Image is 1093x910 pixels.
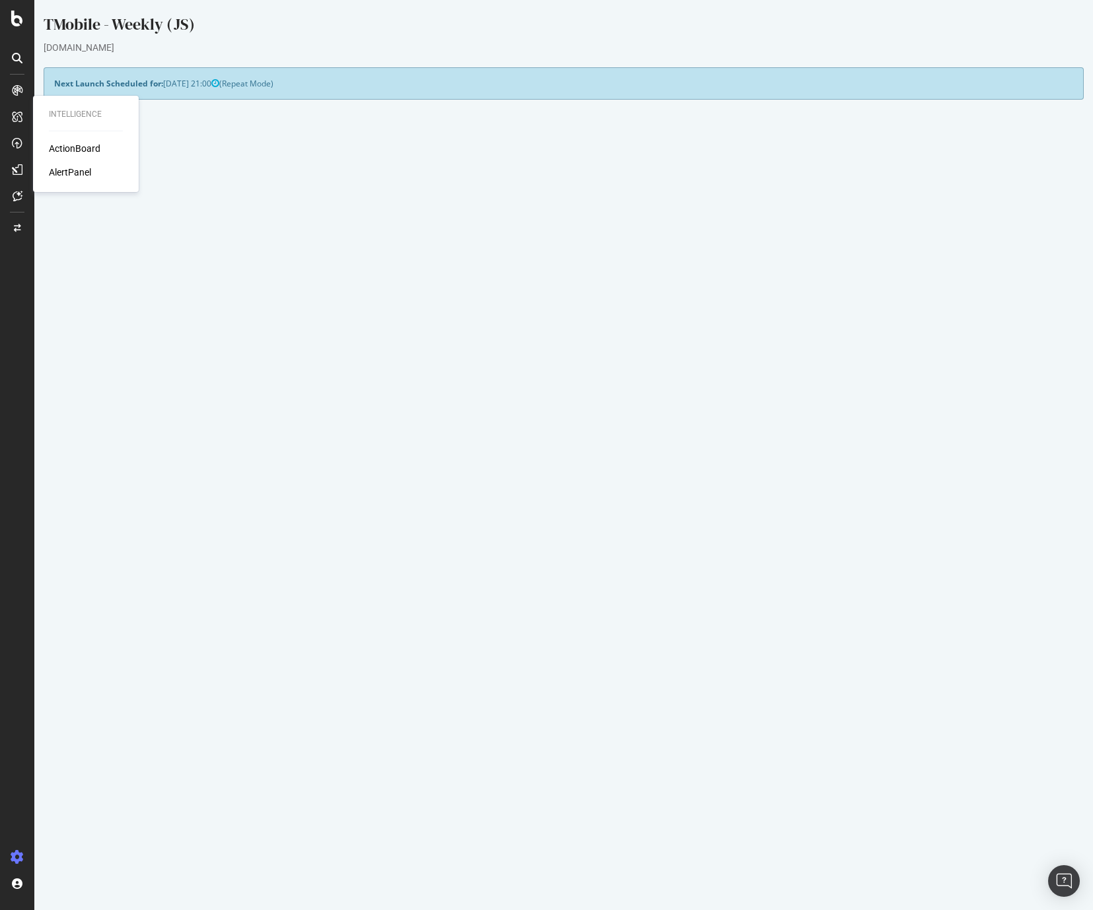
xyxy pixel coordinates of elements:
a: AlertPanel [49,166,91,179]
div: Open Intercom Messenger [1048,865,1080,897]
span: [DATE] 21:00 [129,78,185,89]
div: [DOMAIN_NAME] [9,41,1049,54]
div: (Repeat Mode) [9,67,1049,100]
strong: Next Launch Scheduled for: [20,78,129,89]
a: ActionBoard [49,142,100,155]
div: TMobile - Weekly (JS) [9,13,1049,41]
div: Intelligence [49,109,123,120]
